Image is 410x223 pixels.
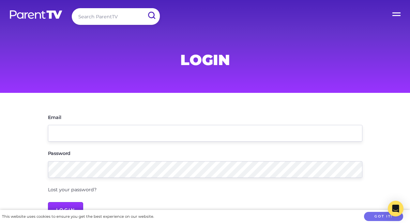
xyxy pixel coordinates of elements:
label: Password [48,151,71,156]
label: Email [48,115,61,120]
button: Got it! [364,212,403,221]
div: This website uses cookies to ensure you get the best experience on our website. [2,213,154,220]
img: parenttv-logo-white.4c85aaf.svg [9,10,63,19]
a: Lost your password? [48,187,97,193]
div: Open Intercom Messenger [388,201,403,216]
input: Search ParentTV [72,8,160,25]
input: Login [48,202,84,218]
h1: Login [48,53,362,66]
input: Submit [143,8,160,23]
